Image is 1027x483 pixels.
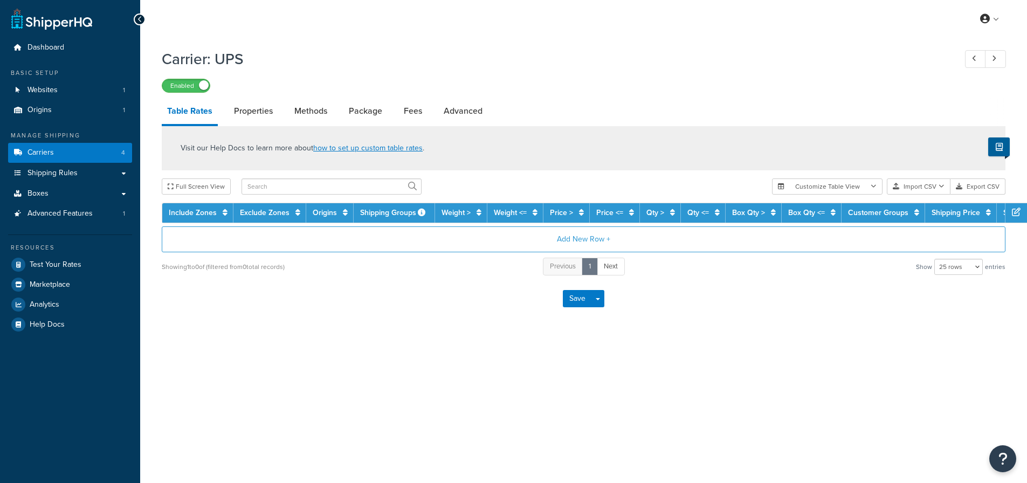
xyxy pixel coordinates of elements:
a: Properties [229,98,278,124]
span: entries [985,259,1005,274]
h1: Carrier: UPS [162,49,945,70]
span: Carriers [27,148,54,157]
a: Qty > [646,207,664,218]
span: Websites [27,86,58,95]
span: 1 [123,86,125,95]
a: Table Rates [162,98,218,126]
button: Save [563,290,592,307]
button: Open Resource Center [989,445,1016,472]
button: Customize Table View [772,178,883,195]
a: Marketplace [8,275,132,294]
span: Test Your Rates [30,260,81,270]
a: Origins [313,207,337,218]
a: Qty <= [687,207,709,218]
span: Next [604,261,618,271]
span: Origins [27,106,52,115]
a: Advanced [438,98,488,124]
li: Origins [8,100,132,120]
button: Import CSV [887,178,950,195]
li: Advanced Features [8,204,132,224]
a: Boxes [8,184,132,204]
a: Box Qty > [732,207,765,218]
a: Package [343,98,388,124]
span: Previous [550,261,576,271]
a: 1 [582,258,598,275]
li: Websites [8,80,132,100]
span: Show [916,259,932,274]
div: Showing 1 to 0 of (filtered from 0 total records) [162,259,285,274]
a: Next Record [985,50,1006,68]
a: Next [597,258,625,275]
a: how to set up custom table rates [313,142,423,154]
a: Fees [398,98,428,124]
a: Carriers4 [8,143,132,163]
span: Dashboard [27,43,64,52]
span: 1 [123,106,125,115]
button: Export CSV [950,178,1005,195]
div: Resources [8,243,132,252]
a: Dashboard [8,38,132,58]
span: Help Docs [30,320,65,329]
div: Manage Shipping [8,131,132,140]
a: Test Your Rates [8,255,132,274]
a: Price > [550,207,573,218]
a: Box Qty <= [788,207,825,218]
button: Full Screen View [162,178,231,195]
a: Advanced Features1 [8,204,132,224]
p: Visit our Help Docs to learn more about . [181,142,424,154]
a: Analytics [8,295,132,314]
a: Shipping Price [932,207,980,218]
label: Enabled [162,79,210,92]
span: Boxes [27,189,49,198]
th: Shipping Groups [354,203,435,223]
input: Search [242,178,422,195]
a: Help Docs [8,315,132,334]
button: Add New Row + [162,226,1005,252]
a: Previous [543,258,583,275]
span: 1 [123,209,125,218]
span: Analytics [30,300,59,309]
a: Weight > [442,207,471,218]
span: 4 [121,148,125,157]
a: Customer Groups [848,207,908,218]
li: Carriers [8,143,132,163]
a: Include Zones [169,207,217,218]
a: Previous Record [965,50,986,68]
span: Shipping Rules [27,169,78,178]
a: Websites1 [8,80,132,100]
a: Methods [289,98,333,124]
a: Weight <= [494,207,527,218]
span: Advanced Features [27,209,93,218]
button: Show Help Docs [988,137,1010,156]
div: Basic Setup [8,68,132,78]
a: Exclude Zones [240,207,290,218]
a: Origins1 [8,100,132,120]
span: Marketplace [30,280,70,289]
a: Price <= [596,207,623,218]
a: Shipping Rules [8,163,132,183]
